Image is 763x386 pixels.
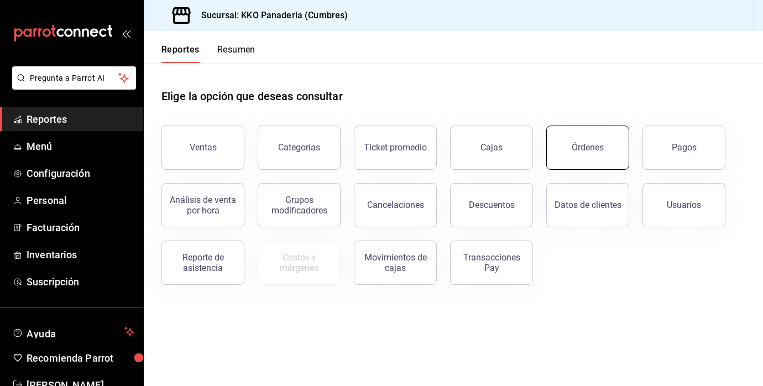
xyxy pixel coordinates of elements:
[27,247,134,262] span: Inventarios
[27,166,134,181] span: Configuración
[546,183,629,227] button: Datos de clientes
[161,183,244,227] button: Análisis de venta por hora
[12,66,136,90] button: Pregunta a Parrot AI
[572,142,604,153] div: Órdenes
[354,126,437,170] button: Ticket promedio
[8,80,136,92] a: Pregunta a Parrot AI
[27,274,134,289] span: Suscripción
[367,200,424,210] div: Cancelaciones
[258,126,341,170] button: Categorías
[457,252,526,273] div: Transacciones Pay
[217,44,255,63] button: Resumen
[190,142,217,153] div: Ventas
[555,200,621,210] div: Datos de clientes
[258,183,341,227] button: Grupos modificadores
[161,44,200,63] button: Reportes
[265,195,333,216] div: Grupos modificadores
[27,351,134,366] span: Recomienda Parrot
[364,142,427,153] div: Ticket promedio
[161,44,255,63] div: navigation tabs
[361,252,430,273] div: Movimientos de cajas
[122,29,130,38] button: open_drawer_menu
[354,241,437,285] button: Movimientos de cajas
[278,142,320,153] div: Categorías
[354,183,437,227] button: Cancelaciones
[672,142,697,153] div: Pagos
[265,252,333,273] div: Costos y márgenes
[27,193,134,208] span: Personal
[642,126,725,170] button: Pagos
[169,195,237,216] div: Análisis de venta por hora
[480,142,503,153] div: Cajas
[450,241,533,285] button: Transacciones Pay
[546,126,629,170] button: Órdenes
[27,220,134,235] span: Facturación
[258,241,341,285] button: Contrata inventarios para ver este reporte
[642,183,725,227] button: Usuarios
[161,88,343,105] h1: Elige la opción que deseas consultar
[450,126,533,170] button: Cajas
[450,183,533,227] button: Descuentos
[667,200,701,210] div: Usuarios
[30,72,119,84] span: Pregunta a Parrot AI
[27,139,134,154] span: Menú
[169,252,237,273] div: Reporte de asistencia
[161,241,244,285] button: Reporte de asistencia
[27,325,120,338] span: Ayuda
[192,9,348,22] h3: Sucursal: KKO Panaderia (Cumbres)
[27,112,134,127] span: Reportes
[469,200,515,210] div: Descuentos
[161,126,244,170] button: Ventas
